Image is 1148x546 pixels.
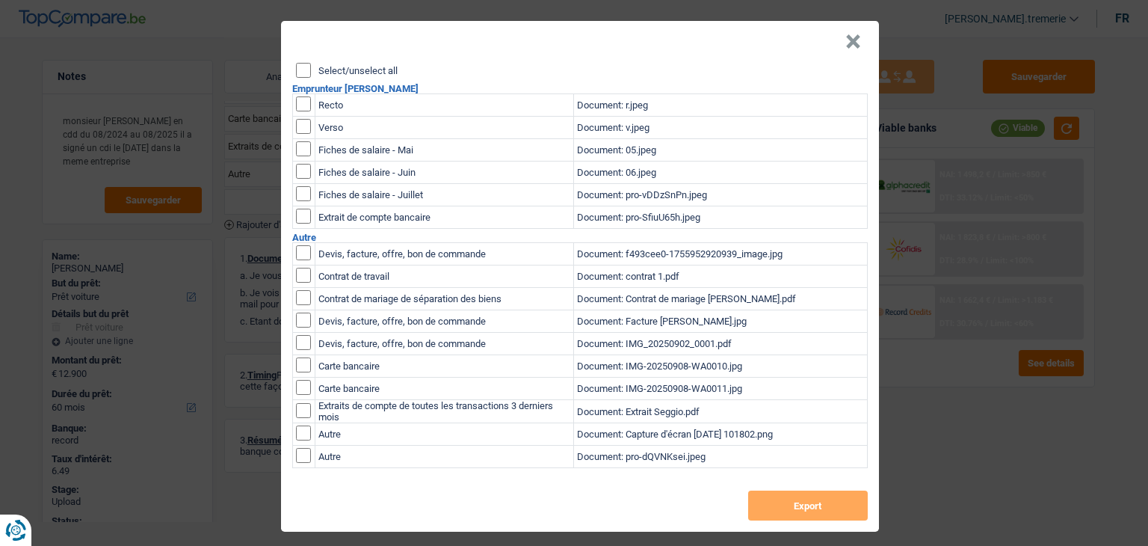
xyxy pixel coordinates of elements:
[315,310,573,333] td: Devis, facture, offre, bon de commande
[315,446,573,468] td: Autre
[573,266,867,288] td: Document: contrat 1.pdf
[573,94,867,117] td: Document: r.jpeg
[573,162,867,184] td: Document: 06.jpeg
[573,400,867,423] td: Document: Extrait Seggio.pdf
[573,355,867,378] td: Document: IMG-20250908-WA0010.jpg
[315,184,573,206] td: Fiches de salaire - Juillet
[318,66,398,76] label: Select/unselect all
[315,117,573,139] td: Verso
[573,446,867,468] td: Document: pro-dQVNKsei.jpeg
[315,139,573,162] td: Fiches de salaire - Mai
[573,310,867,333] td: Document: Facture [PERSON_NAME].jpg
[315,266,573,288] td: Contrat de travail
[573,288,867,310] td: Document: Contrat de mariage [PERSON_NAME].pdf
[573,378,867,400] td: Document: IMG-20250908-WA0011.jpg
[573,243,867,266] td: Document: f493cee0-1755952920939_image.jpg
[315,206,573,229] td: Extrait de compte bancaire
[315,162,573,184] td: Fiches de salaire - Juin
[315,288,573,310] td: Contrat de mariage de séparation des biens
[573,139,867,162] td: Document: 05.jpeg
[573,333,867,355] td: Document: IMG_20250902_0001.pdf
[573,184,867,206] td: Document: pro-vDDzSnPn.jpeg
[315,333,573,355] td: Devis, facture, offre, bon de commande
[748,491,868,521] button: Export
[315,243,573,266] td: Devis, facture, offre, bon de commande
[315,400,573,423] td: Extraits de compte de toutes les transactions 3 derniers mois
[315,94,573,117] td: Recto
[573,206,867,229] td: Document: pro-SfiuU65h.jpeg
[292,233,868,242] h2: Autre
[292,84,868,93] h2: Emprunteur [PERSON_NAME]
[315,423,573,446] td: Autre
[573,423,867,446] td: Document: Capture d'écran [DATE] 101802.png
[573,117,867,139] td: Document: v.jpeg
[845,34,861,49] button: Close
[315,355,573,378] td: Carte bancaire
[315,378,573,400] td: Carte bancaire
